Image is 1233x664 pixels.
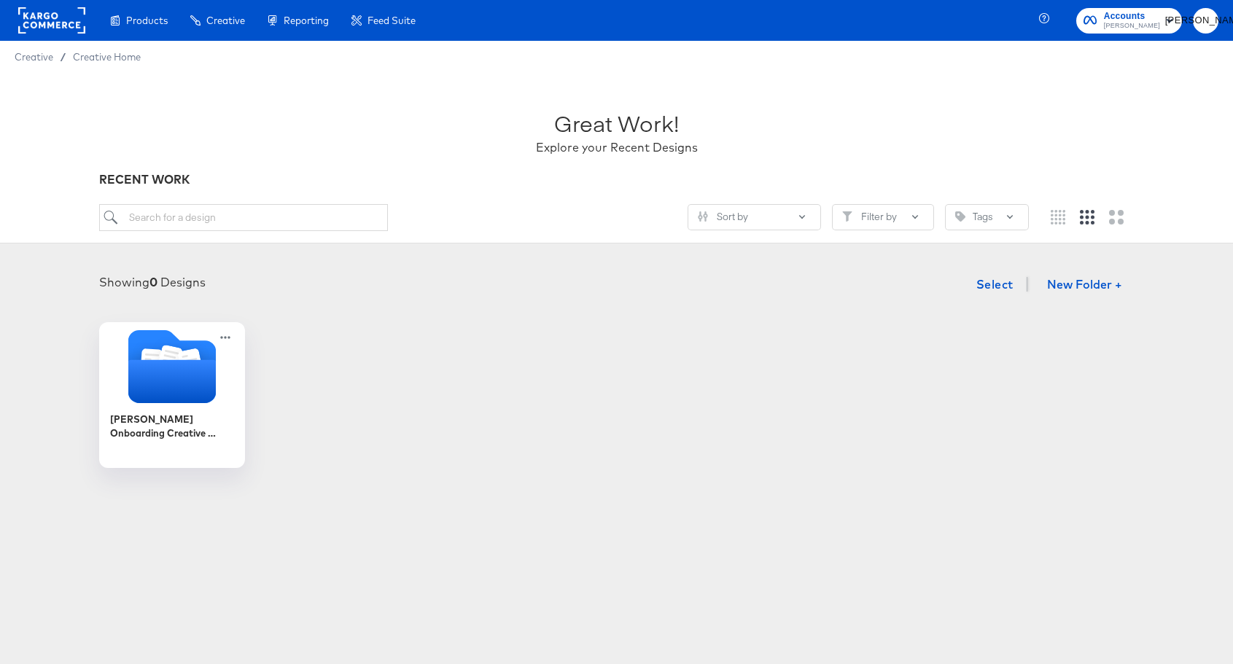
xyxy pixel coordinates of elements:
input: Search for a design [99,204,388,231]
svg: Folder [99,330,245,403]
span: Reporting [284,15,329,26]
div: Great Work! [554,108,679,139]
span: / [53,51,73,63]
svg: Medium grid [1080,210,1094,224]
a: Creative Home [73,51,141,63]
div: [PERSON_NAME] Onboarding Creative Overlays [99,322,245,468]
div: [PERSON_NAME] Onboarding Creative Overlays [110,413,234,440]
button: [PERSON_NAME] [1193,8,1218,34]
button: FilterFilter by [832,204,934,230]
svg: Small grid [1051,210,1065,224]
svg: Large grid [1109,210,1124,224]
svg: Filter [842,211,852,222]
span: [PERSON_NAME] [1199,12,1213,29]
button: Accounts[PERSON_NAME] [1076,8,1182,34]
span: [PERSON_NAME] [1104,20,1160,32]
span: Select [976,274,1014,294]
span: Creative [15,51,53,63]
button: New Folder + [1035,272,1135,300]
svg: Sliders [698,211,708,222]
span: Feed Suite [367,15,416,26]
div: Explore your Recent Designs [536,139,698,156]
span: Accounts [1104,9,1160,24]
button: TagTags [945,204,1029,230]
div: RECENT WORK [99,171,1135,188]
button: Select [971,270,1019,299]
svg: Tag [955,211,965,222]
div: Showing Designs [99,274,206,291]
span: Products [126,15,168,26]
span: Creative [206,15,245,26]
button: SlidersSort by [688,204,821,230]
strong: 0 [149,275,157,289]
